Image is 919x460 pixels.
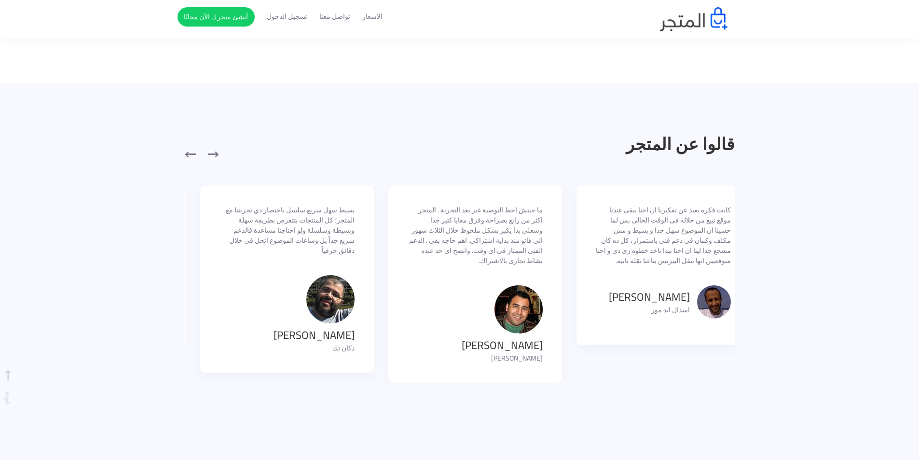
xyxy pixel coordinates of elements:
[596,205,731,266] p: كانت فكره بعيد عن تفكيرنا ان احنا يبقى عندنا موقع نبيع من خلاله فى الوقت الحالى بس لما حسينا ان ا...
[362,12,383,22] a: الاسعار
[462,337,543,353] h3: [PERSON_NAME]
[178,7,255,27] a: أنشئ متجرك الآن مجانًا
[494,285,543,334] img: testimonials
[267,12,307,22] a: تسجيل الدخول
[306,275,355,323] img: testimonials
[274,343,355,353] p: دكان تك
[2,370,15,405] span: عودة
[319,12,350,22] a: تواصل معنا
[462,353,543,363] p: [PERSON_NAME]
[660,7,727,31] img: logo
[609,305,690,315] p: اسدال اند مور
[274,327,355,343] h3: [PERSON_NAME]
[609,289,690,305] h3: [PERSON_NAME]
[697,285,731,319] img: testimonials
[219,205,355,256] p: بسيط سهل سريع سلسل باختصار دي تجربتنا مع المتجر؛ كل المنتجات بتتعرض بطريقة سهلة وبسيطة وسلسلة ولو...
[408,205,543,266] p: ما حبتش احط التوصية غير بعد التجربة . المتجر اكثر من رائع بصراحة وفرق معايا كتير جدا . وشغلى بدأ ...
[542,131,735,157] h2: قالوا عن المتجر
